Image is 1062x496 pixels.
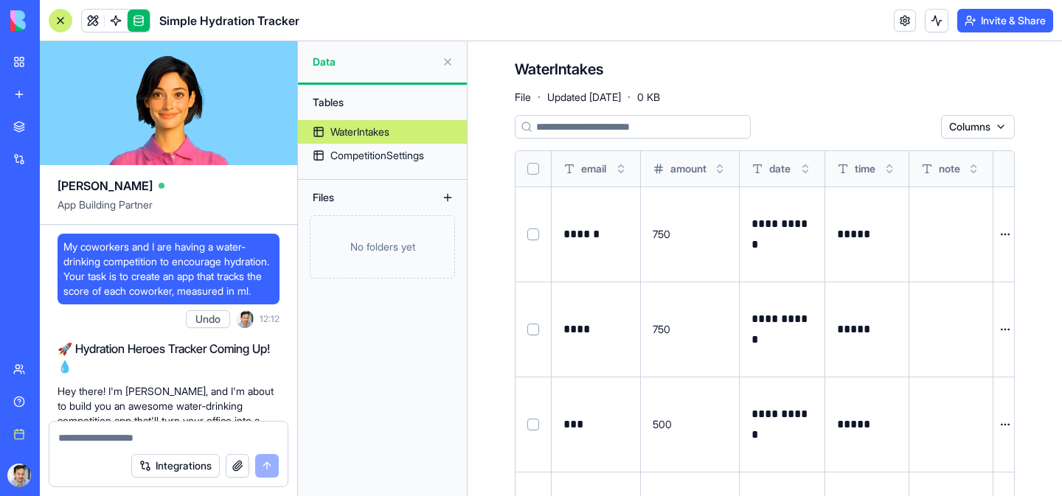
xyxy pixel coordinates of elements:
[236,310,254,328] img: ACg8ocLM_h5ianT_Nakzie7Qtoo5GYVfAD0Y4SP2crYXJQl9L2hezak=s96-c
[653,228,670,240] span: 750
[957,9,1053,32] button: Invite & Share
[537,85,541,109] span: ·
[310,215,455,279] div: No folders yet
[58,340,280,375] h2: 🚀 Hydration Heroes Tracker Coming Up! 💧
[769,161,791,176] span: date
[186,310,230,328] button: Undo
[653,323,670,335] span: 750
[966,161,981,176] button: Toggle sort
[305,186,423,209] div: Files
[855,161,875,176] span: time
[653,418,672,430] span: 500
[58,177,153,195] span: [PERSON_NAME]
[515,59,603,80] h4: WaterIntakes
[527,324,539,335] button: Select row
[298,215,467,279] a: No folders yet
[798,161,813,176] button: Toggle sort
[882,161,897,176] button: Toggle sort
[298,120,467,144] a: WaterIntakes
[627,85,631,109] span: ·
[614,161,628,176] button: Toggle sort
[527,163,539,175] button: Select all
[305,91,459,114] div: Tables
[298,144,467,167] a: CompetitionSettings
[712,161,727,176] button: Toggle sort
[330,125,389,139] div: WaterIntakes
[527,228,539,240] button: Select row
[63,240,274,298] span: My coworkers and I are having a water-drinking competition to encourage hydration. Your task is t...
[637,90,660,105] span: 0 KB
[260,313,280,325] span: 12:12
[670,161,707,176] span: amount
[313,55,436,69] span: Data
[941,115,1015,139] button: Columns
[7,464,31,487] img: ACg8ocLM_h5ianT_Nakzie7Qtoo5GYVfAD0Y4SP2crYXJQl9L2hezak=s96-c
[159,12,299,29] span: Simple Hydration Tracker
[10,10,102,31] img: logo
[330,148,424,163] div: CompetitionSettings
[131,454,220,478] button: Integrations
[527,419,539,430] button: Select row
[939,161,960,176] span: note
[515,90,531,105] span: File
[581,161,606,176] span: email
[58,384,280,458] p: Hey there! I'm [PERSON_NAME], and I'm about to build you an awesome water-drinking competition ap...
[58,198,280,224] span: App Building Partner
[547,90,621,105] span: Updated [DATE]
